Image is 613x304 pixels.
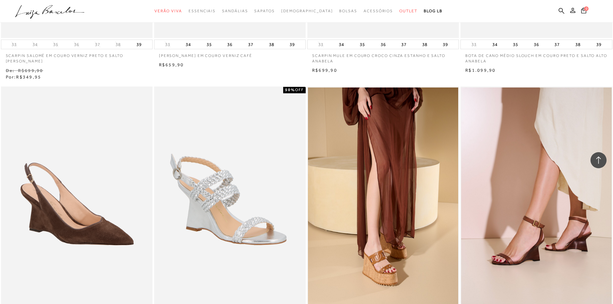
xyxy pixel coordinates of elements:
[246,40,255,49] button: 37
[189,9,216,13] span: Essenciais
[288,40,297,49] button: 39
[10,41,19,48] button: 33
[490,40,499,49] button: 34
[358,40,367,49] button: 35
[316,41,325,48] button: 33
[460,49,612,64] a: BOTA DE CANO MÉDIO SLOUCH EM COURO PRETO E SALTO ALTO ANABELA
[16,74,41,79] span: R$349,95
[339,9,357,13] span: Bolsas
[364,9,393,13] span: Acessórios
[379,40,388,49] button: 36
[295,88,304,92] span: OFF
[285,88,295,92] strong: 50%
[267,40,276,49] button: 38
[399,9,417,13] span: Outlet
[532,40,541,49] button: 36
[159,62,184,67] span: R$659,90
[154,49,306,59] a: [PERSON_NAME] EM COURO VERNIZ CAFÉ
[225,40,234,49] button: 36
[399,5,417,17] a: categoryNavScreenReaderText
[6,74,42,79] span: Por:
[1,49,153,64] a: SCARPIN SALOMÉ EM COURO VERNIZ PRETO E SALTO [PERSON_NAME]
[222,5,248,17] a: categoryNavScreenReaderText
[307,49,459,64] a: SCARPIN MULE EM COURO CROCO CINZA ESTANHO E SALTO ANABELA
[114,41,123,48] button: 38
[594,40,603,49] button: 39
[579,7,588,16] button: 0
[553,40,562,49] button: 37
[222,9,248,13] span: Sandálias
[337,40,346,49] button: 34
[511,40,520,49] button: 35
[399,40,408,49] button: 37
[469,41,478,48] button: 33
[163,41,172,48] button: 33
[420,40,429,49] button: 38
[72,41,81,48] button: 36
[254,5,274,17] a: categoryNavScreenReaderText
[424,5,442,17] a: BLOG LB
[339,5,357,17] a: categoryNavScreenReaderText
[441,40,450,49] button: 39
[205,40,214,49] button: 35
[184,40,193,49] button: 34
[6,68,15,73] small: De:
[364,5,393,17] a: categoryNavScreenReaderText
[18,68,43,73] small: R$699,90
[254,9,274,13] span: Sapatos
[424,9,442,13] span: BLOG LB
[584,6,589,11] span: 0
[154,5,182,17] a: categoryNavScreenReaderText
[465,68,496,73] span: R$1.099,90
[135,40,144,49] button: 39
[31,41,40,48] button: 34
[312,68,337,73] span: R$699,90
[281,9,333,13] span: [DEMOGRAPHIC_DATA]
[51,41,60,48] button: 35
[154,9,182,13] span: Verão Viva
[281,5,333,17] a: noSubCategoriesText
[93,41,102,48] button: 37
[573,40,582,49] button: 38
[189,5,216,17] a: categoryNavScreenReaderText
